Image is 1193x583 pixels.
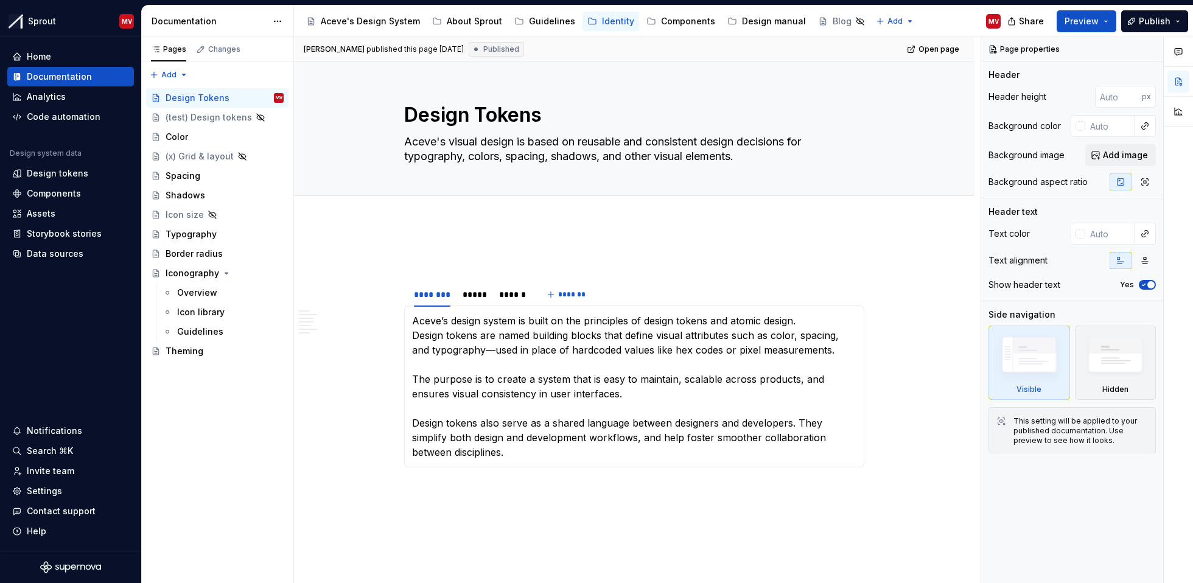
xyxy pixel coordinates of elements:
a: Shadows [146,186,289,205]
span: Share [1019,15,1044,27]
div: Icon library [177,306,225,318]
div: Spacing [166,170,200,182]
button: Search ⌘K [7,441,134,461]
div: Contact support [27,505,96,517]
div: Background image [988,149,1065,161]
div: Guidelines [177,326,223,338]
div: Typography [166,228,217,240]
a: Icon library [158,302,289,322]
a: About Sprout [427,12,507,31]
div: Header height [988,91,1046,103]
div: Identity [602,15,634,27]
button: Contact support [7,501,134,521]
div: Side navigation [988,309,1055,321]
div: (x) Grid & layout [166,150,234,162]
input: Auto [1085,115,1135,137]
div: Notifications [27,425,82,437]
span: Add [887,16,903,26]
div: MV [122,16,132,26]
a: Settings [7,481,134,501]
a: Code automation [7,107,134,127]
a: Identity [583,12,639,31]
a: Icon size [146,205,289,225]
div: Sprout [28,15,56,27]
textarea: Design Tokens [402,100,862,130]
span: Published [483,44,519,54]
a: Aceve's Design System [301,12,425,31]
a: Components [642,12,720,31]
div: Visible [988,326,1070,400]
span: Publish [1139,15,1170,27]
a: Design manual [722,12,811,31]
button: SproutMV [2,8,139,34]
div: Design Tokens [166,92,229,104]
div: Hidden [1102,385,1128,394]
div: This setting will be applied to your published documentation. Use preview to see how it looks. [1013,416,1148,445]
a: Supernova Logo [40,561,101,573]
div: Settings [27,485,62,497]
button: Preview [1057,10,1116,32]
div: Help [27,525,46,537]
a: Storybook stories [7,224,134,243]
textarea: Aceve's visual design is based on reusable and consistent design decisions for typography, colors... [402,132,862,166]
div: Components [661,15,715,27]
div: Page tree [146,88,289,361]
div: Documentation [27,71,92,83]
div: Overview [177,287,217,299]
div: Header [988,69,1020,81]
span: Add [161,70,177,80]
a: (test) Design tokens [146,108,289,127]
a: Spacing [146,166,289,186]
p: Aceve’s design system is built on the principles of design tokens and atomic design. Design token... [412,313,856,459]
div: About Sprout [447,15,502,27]
a: Guidelines [509,12,580,31]
div: Show header text [988,279,1060,291]
div: Components [27,187,81,200]
div: Invite team [27,465,74,477]
a: Typography [146,225,289,244]
div: Text alignment [988,254,1048,267]
button: Notifications [7,421,134,441]
button: Share [1001,10,1052,32]
a: Color [146,127,289,147]
div: Design tokens [27,167,88,180]
input: Auto [1095,86,1142,108]
a: Theming [146,341,289,361]
span: [PERSON_NAME] [304,44,365,54]
div: Home [27,51,51,63]
a: Iconography [146,264,289,283]
div: Hidden [1075,326,1156,400]
section-item: Overview [412,313,856,459]
div: MV [988,16,999,26]
a: Open page [903,41,965,58]
div: Code automation [27,111,100,123]
div: Assets [27,208,55,220]
button: Add [146,66,192,83]
button: Add [872,13,918,30]
a: Guidelines [158,322,289,341]
div: Iconography [166,267,219,279]
button: Help [7,522,134,541]
a: Blog [813,12,870,31]
div: Storybook stories [27,228,102,240]
button: Add image [1085,144,1156,166]
a: Overview [158,283,289,302]
div: Guidelines [529,15,575,27]
div: Shadows [166,189,205,201]
a: Invite team [7,461,134,481]
span: Open page [918,44,959,54]
span: Add image [1103,149,1148,161]
div: Design manual [742,15,806,27]
p: px [1142,92,1151,102]
div: Icon size [166,209,204,221]
div: Header text [988,206,1038,218]
div: Documentation [152,15,267,27]
a: Analytics [7,87,134,106]
div: Background color [988,120,1061,132]
a: Documentation [7,67,134,86]
input: Auto [1085,223,1135,245]
div: Border radius [166,248,223,260]
div: Data sources [27,248,83,260]
div: Color [166,131,188,143]
button: Publish [1121,10,1188,32]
